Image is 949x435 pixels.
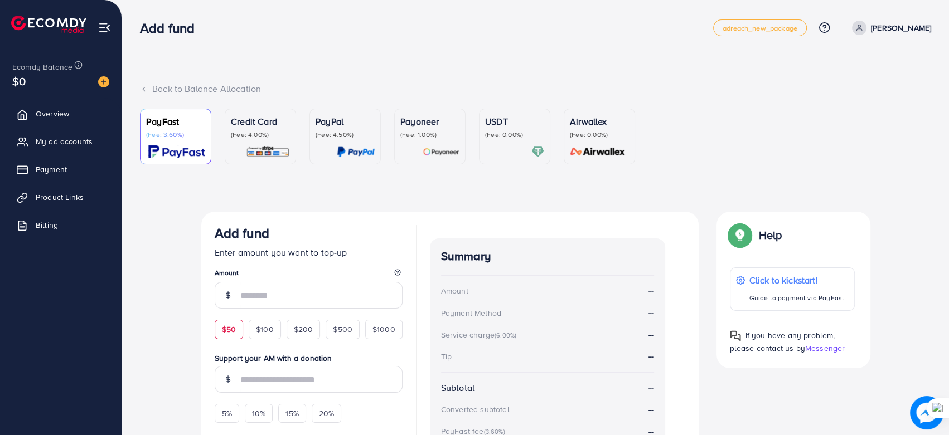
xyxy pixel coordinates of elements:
[36,136,93,147] span: My ad accounts
[441,285,468,296] div: Amount
[8,130,113,153] a: My ad accounts
[648,328,653,340] strong: --
[730,330,741,341] img: Popup guide
[441,351,452,362] div: Tip
[148,145,205,158] img: card
[485,115,544,128] p: USDT
[749,291,844,305] p: Guide to payment via PayFast
[441,307,501,319] div: Payment Method
[730,330,835,354] span: If you have any problem, please contact us by
[215,353,403,364] label: Support your AM with a donation
[372,324,395,335] span: $1000
[730,225,750,245] img: Popup guide
[910,396,943,429] img: image
[222,408,232,419] span: 5%
[146,130,205,139] p: (Fee: 3.60%)
[246,145,290,158] img: card
[8,102,113,125] a: Overview
[36,164,67,175] span: Payment
[36,219,58,231] span: Billing
[8,214,113,236] a: Billing
[495,331,516,340] small: (6.00%)
[723,25,797,32] span: adreach_new_package
[319,408,334,419] span: 20%
[146,115,205,128] p: PayFast
[848,21,931,35] a: [PERSON_NAME]
[222,324,236,335] span: $50
[215,268,403,282] legend: Amount
[648,382,653,394] strong: --
[713,19,807,36] a: adreach_new_package
[400,115,459,128] p: Payoneer
[333,324,352,335] span: $500
[12,73,26,89] span: $0
[531,145,544,158] img: card
[570,115,629,128] p: Airwallex
[759,228,782,242] p: Help
[441,329,520,340] div: Service charge
[8,158,113,180] a: Payment
[140,82,931,95] div: Back to Balance Allocation
[140,20,204,36] h3: Add fund
[316,115,375,128] p: PayPal
[285,408,298,419] span: 15%
[12,61,72,72] span: Ecomdy Balance
[400,130,459,139] p: (Fee: 1.00%)
[441,250,654,263] h4: Summary
[485,130,544,139] p: (Fee: 0.00%)
[567,145,629,158] img: card
[570,130,629,139] p: (Fee: 0.00%)
[98,76,109,87] img: image
[231,130,290,139] p: (Fee: 4.00%)
[316,130,375,139] p: (Fee: 4.50%)
[252,408,265,419] span: 10%
[215,225,269,241] h3: Add fund
[749,273,844,287] p: Click to kickstart!
[423,145,459,158] img: card
[871,21,931,35] p: [PERSON_NAME]
[215,246,403,259] p: Enter amount you want to top-up
[441,404,510,415] div: Converted subtotal
[256,324,274,335] span: $100
[805,343,845,354] span: Messenger
[36,192,84,203] span: Product Links
[648,285,653,297] strong: --
[36,108,69,119] span: Overview
[98,21,111,34] img: menu
[648,306,653,319] strong: --
[11,16,86,33] img: logo
[441,382,474,394] div: Subtotal
[294,324,313,335] span: $200
[648,350,653,362] strong: --
[8,186,113,208] a: Product Links
[231,115,290,128] p: Credit Card
[648,403,653,416] strong: --
[337,145,375,158] img: card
